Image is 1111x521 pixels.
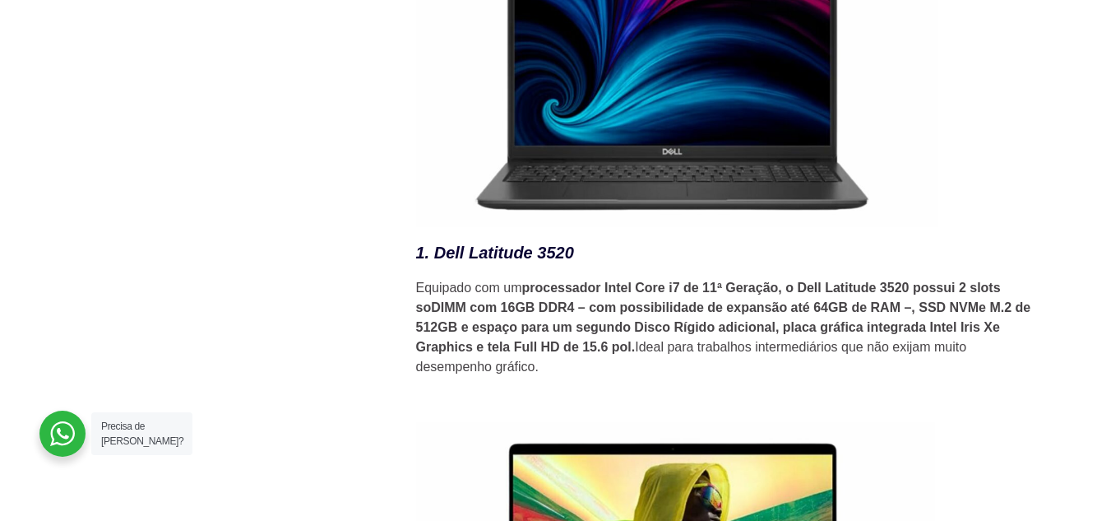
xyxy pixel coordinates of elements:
span: Precisa de [PERSON_NAME]? [101,421,183,447]
div: Widget de chat [815,310,1111,521]
p: Equipado com um Ideal para trabalhos intermediários que não exijam muito desempenho gráfico. [416,278,1041,377]
strong: processador Intel Core i7 de 11ª Geração, o Dell Latitude 3520 possui 2 slots soDIMM com 16GB DDR... [416,281,1031,354]
em: 1. Dell Latitude 3520 [416,244,574,262]
iframe: Chat Widget [815,310,1111,521]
